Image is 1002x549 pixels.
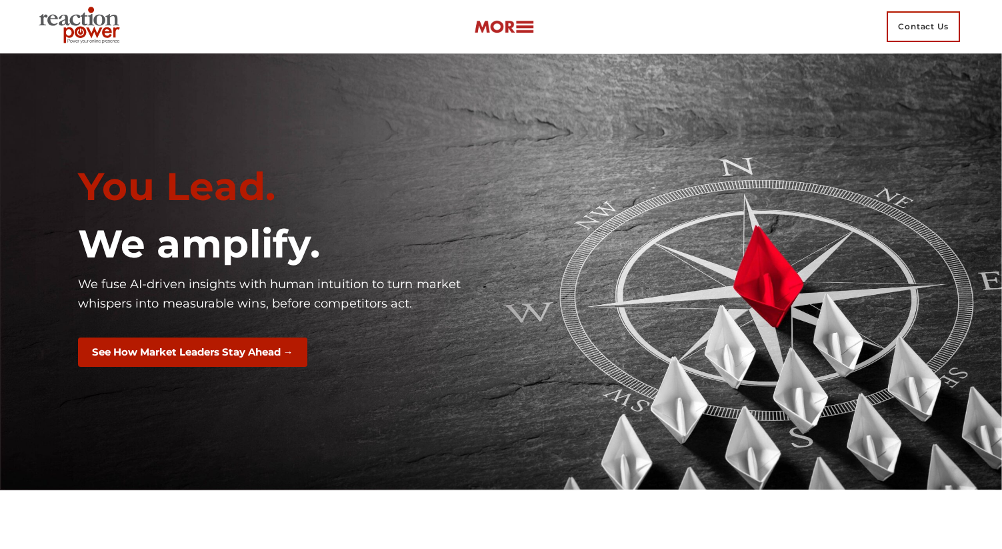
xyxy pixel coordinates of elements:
span: Contact Us [887,11,960,42]
h1: We amplify. [78,221,491,268]
img: Executive Branding | Personal Branding Agency [33,3,130,51]
button: See How Market Leaders Stay Ahead → [78,338,307,368]
a: See How Market Leaders Stay Ahead → [78,344,307,359]
span: You Lead. [78,163,276,210]
p: We fuse AI-driven insights with human intuition to turn market whispers into measurable wins, bef... [78,275,491,314]
img: more-btn.png [474,19,534,35]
